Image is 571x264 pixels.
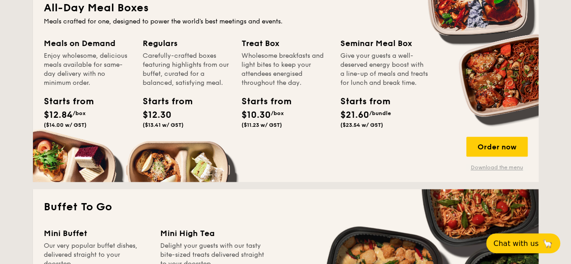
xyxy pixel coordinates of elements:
h2: Buffet To Go [44,200,528,214]
a: Download the menu [466,164,528,171]
span: ($14.00 w/ GST) [44,122,87,128]
span: Chat with us [493,239,539,248]
span: ($11.23 w/ GST) [241,122,282,128]
div: Mini Buffet [44,227,149,240]
button: Chat with us🦙 [486,233,560,253]
h2: All-Day Meal Boxes [44,1,528,15]
div: Carefully-crafted boxes featuring highlights from our buffet, curated for a balanced, satisfying ... [143,51,231,88]
span: ($23.54 w/ GST) [340,122,383,128]
span: /box [73,110,86,116]
span: $12.84 [44,110,73,120]
div: Order now [466,137,528,157]
div: Enjoy wholesome, delicious meals available for same-day delivery with no minimum order. [44,51,132,88]
div: Seminar Meal Box [340,37,428,50]
div: Meals on Demand [44,37,132,50]
div: Mini High Tea [160,227,266,240]
span: /box [271,110,284,116]
div: Starts from [44,95,84,108]
div: Treat Box [241,37,330,50]
span: 🦙 [542,238,553,249]
span: $12.30 [143,110,172,120]
div: Starts from [241,95,282,108]
div: Starts from [340,95,381,108]
span: /bundle [369,110,391,116]
div: Meals crafted for one, designed to power the world's best meetings and events. [44,17,528,26]
span: $21.60 [340,110,369,120]
div: Starts from [143,95,183,108]
span: ($13.41 w/ GST) [143,122,184,128]
div: Wholesome breakfasts and light bites to keep your attendees energised throughout the day. [241,51,330,88]
div: Regulars [143,37,231,50]
div: Give your guests a well-deserved energy boost with a line-up of meals and treats for lunch and br... [340,51,428,88]
span: $10.30 [241,110,271,120]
